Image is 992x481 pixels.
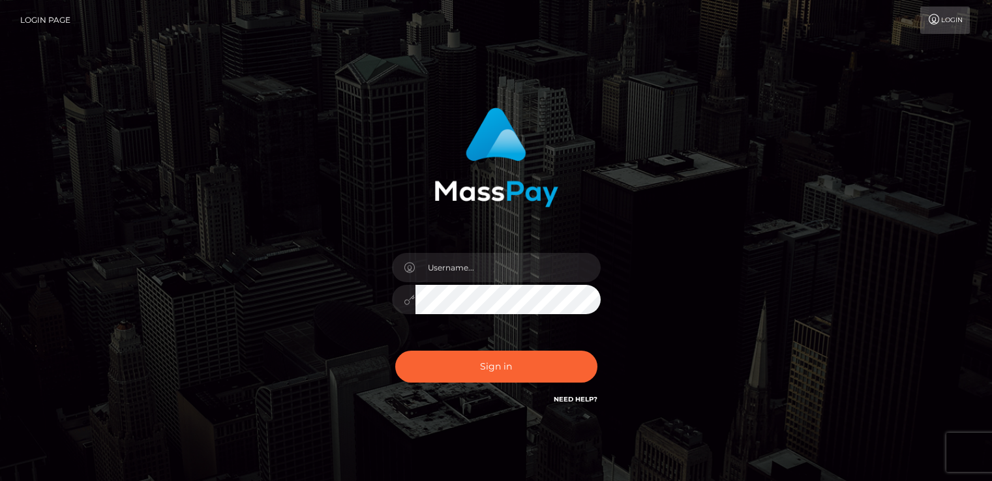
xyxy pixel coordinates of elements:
a: Need Help? [554,395,597,403]
input: Username... [415,253,601,282]
img: MassPay Login [434,108,558,207]
a: Login Page [20,7,70,34]
a: Login [920,7,970,34]
button: Sign in [395,351,597,383]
